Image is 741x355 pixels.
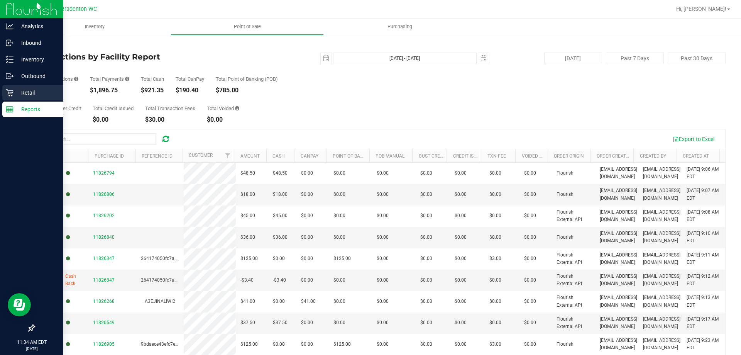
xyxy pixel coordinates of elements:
[600,294,637,309] span: [EMAIL_ADDRESS][DOMAIN_NAME]
[8,293,31,316] iframe: Resource center
[301,170,313,177] span: $0.00
[420,212,432,219] span: $0.00
[6,105,14,113] inline-svg: Reports
[301,277,313,284] span: $0.00
[93,106,134,111] div: Total Credit Issued
[420,277,432,284] span: $0.00
[557,191,574,198] span: Flourish
[141,87,164,93] div: $921.35
[93,117,134,123] div: $0.00
[455,319,467,326] span: $0.00
[489,341,501,348] span: $3.00
[377,255,389,262] span: $0.00
[600,316,637,330] span: [EMAIL_ADDRESS][DOMAIN_NAME]
[273,319,288,326] span: $37.50
[6,22,14,30] inline-svg: Analytics
[643,230,680,245] span: [EMAIL_ADDRESS][DOMAIN_NAME]
[478,53,489,64] span: select
[377,277,389,284] span: $0.00
[420,234,432,241] span: $0.00
[522,153,560,159] a: Voided Payment
[377,234,389,241] span: $0.00
[273,234,288,241] span: $36.00
[557,251,590,266] span: Flourish External API
[141,277,222,283] span: 264174050fc7a41e7f22c2f0e5d9e1d4
[333,234,345,241] span: $0.00
[554,153,584,159] a: Order Origin
[273,191,288,198] span: $18.00
[524,191,536,198] span: $0.00
[668,132,719,146] button: Export to Excel
[240,212,255,219] span: $45.00
[141,76,164,82] div: Total Cash
[524,234,536,241] span: $0.00
[235,106,239,111] i: Sum of all voided payment transaction amounts, excluding tips and transaction fees.
[455,170,467,177] span: $0.00
[687,273,721,287] span: [DATE] 9:12 AM EDT
[14,88,60,97] p: Retail
[176,87,204,93] div: $190.40
[301,341,313,348] span: $0.00
[301,153,318,159] a: CanPay
[643,166,680,180] span: [EMAIL_ADDRESS][DOMAIN_NAME]
[40,133,156,145] input: Search...
[643,251,680,266] span: [EMAIL_ADDRESS][DOMAIN_NAME]
[273,170,288,177] span: $48.50
[6,39,14,47] inline-svg: Inbound
[600,337,637,352] span: [EMAIL_ADDRESS][DOMAIN_NAME]
[419,153,447,159] a: Cust Credit
[216,76,278,82] div: Total Point of Banking (POB)
[90,76,129,82] div: Total Payments
[333,255,351,262] span: $125.00
[489,277,501,284] span: $0.00
[524,277,536,284] span: $0.00
[524,319,536,326] span: $0.00
[489,212,501,219] span: $0.00
[377,212,389,219] span: $0.00
[377,341,389,348] span: $0.00
[145,299,175,304] span: A3EJINALIWI2
[489,234,501,241] span: $0.00
[34,53,264,61] h4: Transactions by Facility Report
[6,72,14,80] inline-svg: Outbound
[643,187,680,202] span: [EMAIL_ADDRESS][DOMAIN_NAME]
[240,191,255,198] span: $18.00
[273,212,288,219] span: $45.00
[333,277,345,284] span: $0.00
[557,341,574,348] span: Flourish
[489,319,501,326] span: $0.00
[240,170,255,177] span: $48.50
[333,319,345,326] span: $0.00
[240,234,255,241] span: $36.00
[687,166,721,180] span: [DATE] 9:06 AM EDT
[6,89,14,97] inline-svg: Retail
[14,55,60,64] p: Inventory
[377,191,389,198] span: $0.00
[455,191,467,198] span: $0.00
[3,346,60,352] p: [DATE]
[600,209,637,223] span: [EMAIL_ADDRESS][DOMAIN_NAME]
[301,234,313,241] span: $0.00
[61,6,97,12] span: Bradenton WC
[524,212,536,219] span: $0.00
[333,153,387,159] a: Point of Banking (POB)
[141,256,222,261] span: 264174050fc7a41e7f22c2f0e5d9e1d4
[643,294,680,309] span: [EMAIL_ADDRESS][DOMAIN_NAME]
[3,339,60,346] p: 11:34 AM EDT
[301,319,313,326] span: $0.00
[557,170,574,177] span: Flourish
[455,255,467,262] span: $0.00
[207,106,239,111] div: Total Voided
[683,153,709,159] a: Created At
[65,273,84,287] span: Cash Back
[74,76,78,82] i: Count of all successful payment transactions, possibly including voids, refunds, and cash-back fr...
[125,76,129,82] i: Sum of all successful, non-voided payment transaction amounts, excluding tips and transaction fees.
[93,299,115,304] span: 11826268
[524,298,536,305] span: $0.00
[321,53,332,64] span: select
[377,319,389,326] span: $0.00
[93,170,115,176] span: 11826794
[600,166,637,180] span: [EMAIL_ADDRESS][DOMAIN_NAME]
[557,234,574,241] span: Flourish
[301,191,313,198] span: $0.00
